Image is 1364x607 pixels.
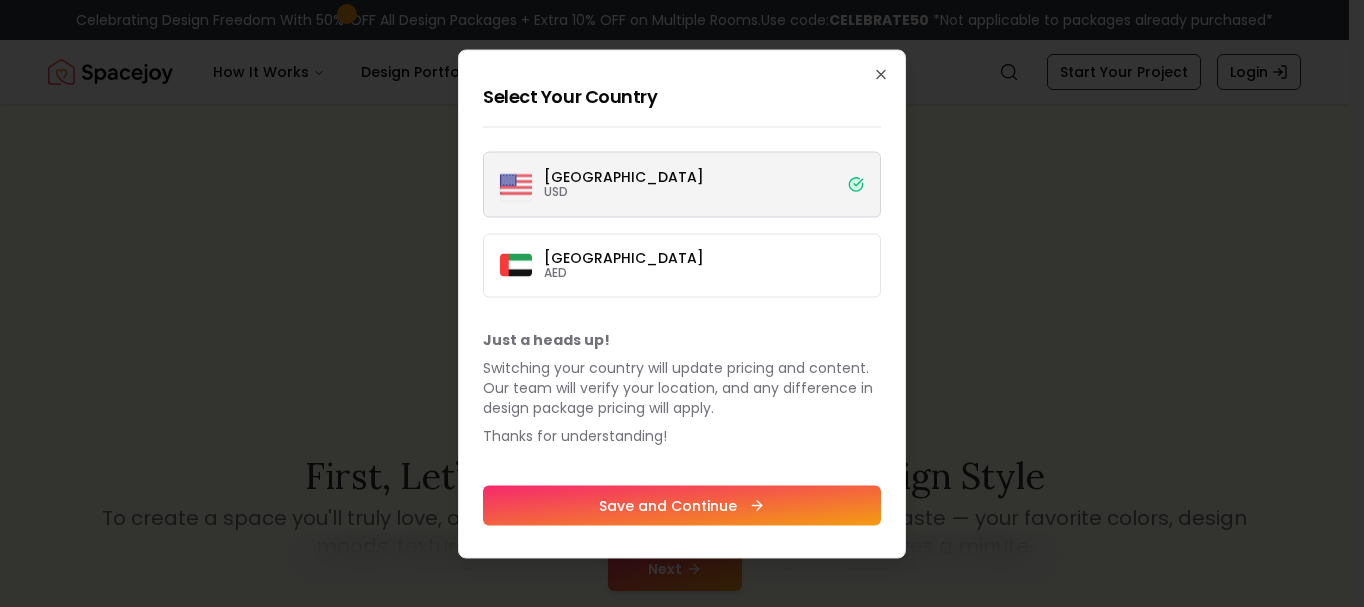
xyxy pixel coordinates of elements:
p: Thanks for understanding! [483,425,881,445]
img: Dubai [500,254,532,277]
p: USD [544,183,704,199]
b: Just a heads up! [483,329,610,349]
p: [GEOGRAPHIC_DATA] [544,169,704,183]
h2: Select Your Country [483,82,881,110]
p: Switching your country will update pricing and content. Our team will verify your location, and a... [483,357,881,417]
p: [GEOGRAPHIC_DATA] [544,250,704,264]
button: Save and Continue [483,485,881,525]
img: United States [500,168,532,200]
p: AED [544,264,704,280]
